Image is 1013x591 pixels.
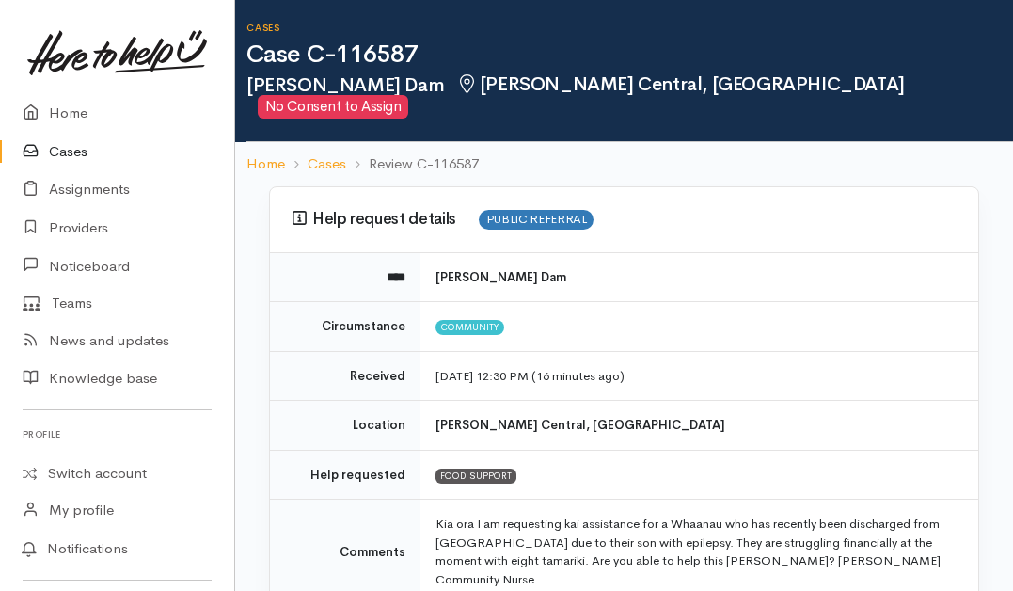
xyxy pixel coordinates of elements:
span: PUBLIC REFERRAL [479,210,594,230]
b: [PERSON_NAME] Dam [435,269,566,285]
li: Review C-116587 [346,153,479,175]
h6: Profile [23,422,212,447]
div: FOOD SUPPORT [435,469,516,484]
span: [PERSON_NAME] Central, [GEOGRAPHIC_DATA] [455,72,905,96]
nav: breadcrumb [235,142,1013,186]
span: No Consent to Assign [258,95,408,119]
h2: [PERSON_NAME] Dam [246,74,1013,120]
a: Home [246,153,285,175]
b: [PERSON_NAME] Central, [GEOGRAPHIC_DATA] [435,417,725,433]
td: Circumstance [270,302,420,352]
h1: Case C-116587 [246,41,1013,69]
span: Community [435,320,504,335]
td: Received [270,351,420,401]
td: [DATE] 12:30 PM (16 minutes ago) [420,351,978,401]
h3: Help request details [293,210,956,230]
td: Location [270,401,420,451]
td: Help requested [270,450,420,500]
h6: Cases [246,23,1013,33]
a: Cases [308,153,346,175]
